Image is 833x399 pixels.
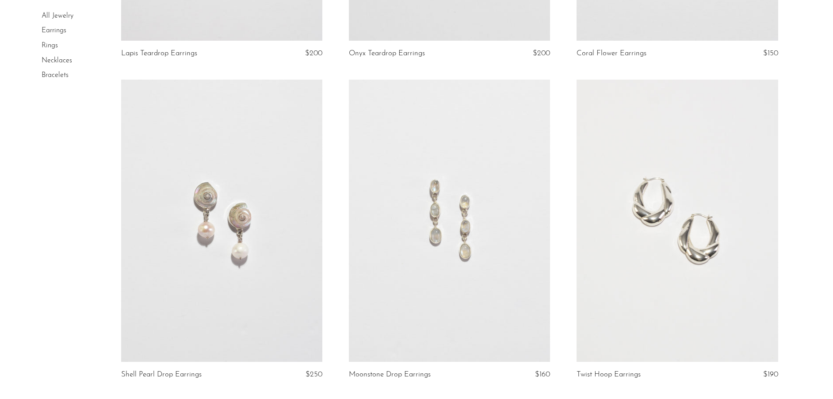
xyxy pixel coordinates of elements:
span: $250 [306,371,322,378]
a: Coral Flower Earrings [577,50,646,58]
a: Rings [42,42,58,49]
a: Shell Pearl Drop Earrings [121,371,202,379]
a: Earrings [42,27,66,35]
span: $160 [535,371,550,378]
span: $200 [305,50,322,57]
span: $190 [763,371,778,378]
a: Bracelets [42,72,69,79]
span: $150 [763,50,778,57]
span: $200 [533,50,550,57]
a: Moonstone Drop Earrings [349,371,431,379]
a: Lapis Teardrop Earrings [121,50,197,58]
a: Onyx Teardrop Earrings [349,50,425,58]
a: All Jewelry [42,12,73,19]
a: Twist Hoop Earrings [577,371,641,379]
a: Necklaces [42,57,72,64]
